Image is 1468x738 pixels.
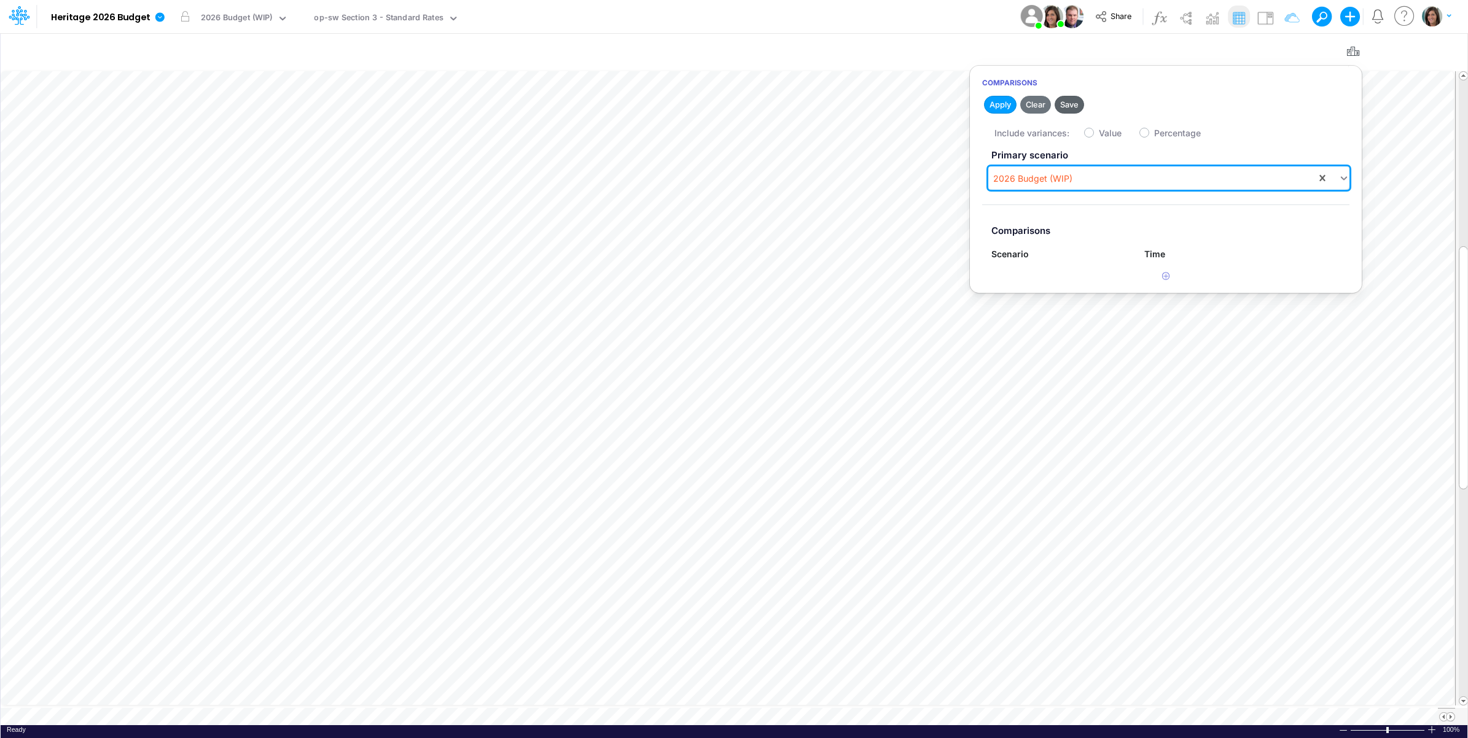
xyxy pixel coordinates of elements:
label: Scenario [982,247,1135,260]
label: Comparisons [982,220,1349,243]
div: 2026 Budget (WIP) [993,172,1072,185]
button: Apply [984,96,1017,114]
span: Ready [7,726,26,733]
div: In Ready mode [7,725,26,734]
img: User Image Icon [1018,2,1045,30]
div: Zoom In [1427,725,1437,734]
button: Clear [1020,96,1051,114]
label: Primary scenario [982,144,1349,167]
button: Save [1055,96,1084,114]
img: User Image Icon [1040,5,1063,28]
a: Notifications [1371,9,1385,23]
div: op-sw Section 3 - Standard Rates [314,12,443,26]
label: Value [1099,126,1122,139]
b: Heritage 2026 Budget [51,12,150,23]
img: User Image Icon [1060,5,1083,28]
div: Zoom Out [1338,726,1348,735]
label: Include variances: [994,126,1069,144]
label: Time [1135,247,1288,260]
button: Share [1089,7,1140,26]
div: Zoom [1350,725,1427,734]
div: Zoom level [1443,725,1461,734]
input: Type a title here [11,39,1200,64]
label: Percentage [1154,126,1201,139]
div: Zoom [1386,727,1389,733]
div: 2026 Budget (WIP) [201,12,273,26]
span: 100% [1443,725,1461,734]
h6: Comparisons [970,72,1362,93]
span: Share [1111,11,1131,20]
